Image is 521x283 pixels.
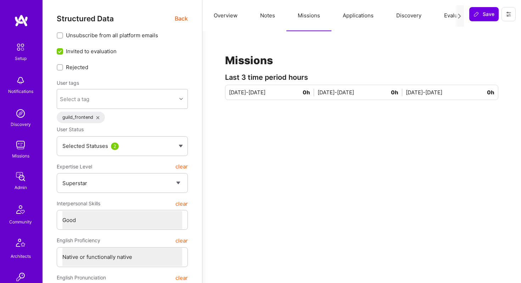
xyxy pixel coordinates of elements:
[66,48,117,55] span: Invited to evaluation
[14,14,28,27] img: logo
[57,112,105,123] div: guild_frontend
[57,160,92,173] span: Expertise Level
[15,184,27,191] div: Admin
[175,14,188,23] span: Back
[8,88,33,95] div: Notifications
[57,234,100,247] span: English Proficiency
[15,55,27,62] div: Setup
[57,197,100,210] span: Interpersonal Skills
[13,170,28,184] img: admin teamwork
[487,89,494,96] span: 0h
[225,74,498,81] div: Last 3 time period hours
[229,89,318,96] div: [DATE]-[DATE]
[13,138,28,152] img: teamwork
[111,143,119,150] div: 2
[303,89,314,96] span: 0h
[179,97,183,101] i: icon Chevron
[12,152,29,160] div: Missions
[13,106,28,121] img: discovery
[406,89,494,96] div: [DATE]-[DATE]
[175,160,188,173] button: clear
[474,11,494,18] span: Save
[66,32,158,39] span: Unsubscribe from all platform emails
[179,145,183,148] img: caret
[175,197,188,210] button: clear
[391,89,402,96] span: 0h
[96,116,99,119] i: icon Close
[318,89,406,96] div: [DATE]-[DATE]
[175,234,188,247] button: clear
[62,143,108,149] span: Selected Statuses
[12,235,29,253] img: Architects
[11,253,31,260] div: Architects
[60,95,89,103] div: Select a tag
[66,63,88,71] span: Rejected
[57,126,84,132] span: User Status
[13,40,28,55] img: setup
[457,13,462,19] i: icon Next
[9,218,32,226] div: Community
[57,14,114,23] span: Structured Data
[11,121,31,128] div: Discovery
[57,79,79,86] label: User tags
[225,54,498,67] h1: Missions
[12,201,29,218] img: Community
[13,73,28,88] img: bell
[469,7,499,21] button: Save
